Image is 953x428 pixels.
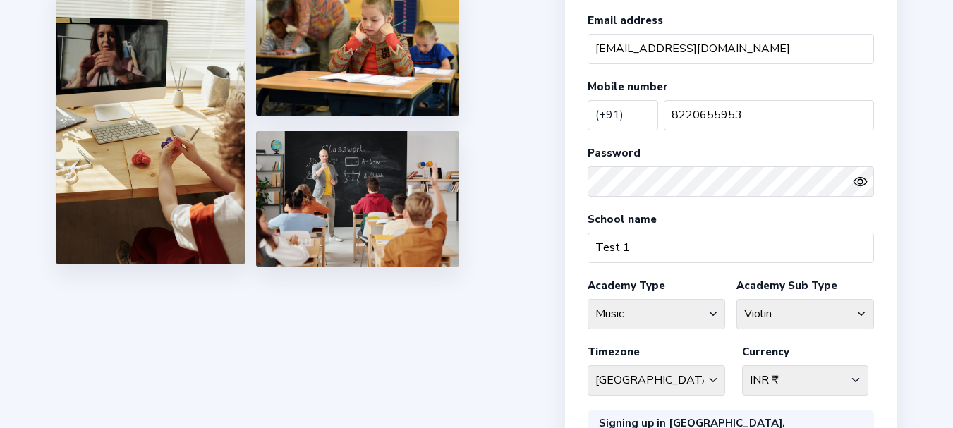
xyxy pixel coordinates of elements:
label: Currency [742,345,789,359]
label: Timezone [588,345,640,359]
label: Academy Type [588,279,665,293]
label: Email address [588,13,663,27]
label: School name [588,212,657,226]
img: 5.png [256,131,459,267]
input: Your email address [588,34,874,64]
input: School name [588,233,874,263]
label: Academy Sub Type [736,279,837,293]
ion-icon: eye outline [853,174,868,189]
label: Mobile number [588,80,668,94]
input: Your mobile number [664,100,874,130]
label: Password [588,146,641,160]
button: eye outlineeye off outline [853,174,874,189]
